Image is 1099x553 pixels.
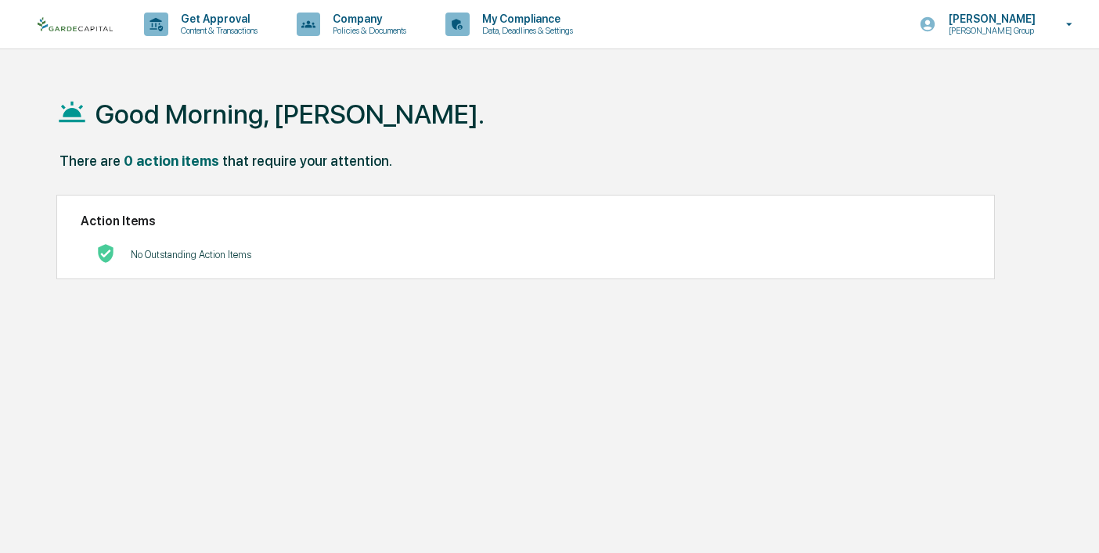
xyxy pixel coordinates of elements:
p: Content & Transactions [168,25,265,36]
h1: Good Morning, [PERSON_NAME]. [95,99,485,130]
div: that require your attention. [222,153,392,169]
p: No Outstanding Action Items [131,249,251,260]
img: logo [38,17,113,32]
p: [PERSON_NAME] Group [936,25,1043,36]
p: [PERSON_NAME] [936,13,1043,25]
p: Data, Deadlines & Settings [470,25,581,36]
p: Company [320,13,414,25]
div: 0 action items [124,153,219,169]
p: My Compliance [470,13,581,25]
img: No Actions logo [96,244,115,263]
p: Get Approval [168,13,265,25]
h2: Action Items [81,214,971,228]
p: Policies & Documents [320,25,414,36]
div: There are [59,153,121,169]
